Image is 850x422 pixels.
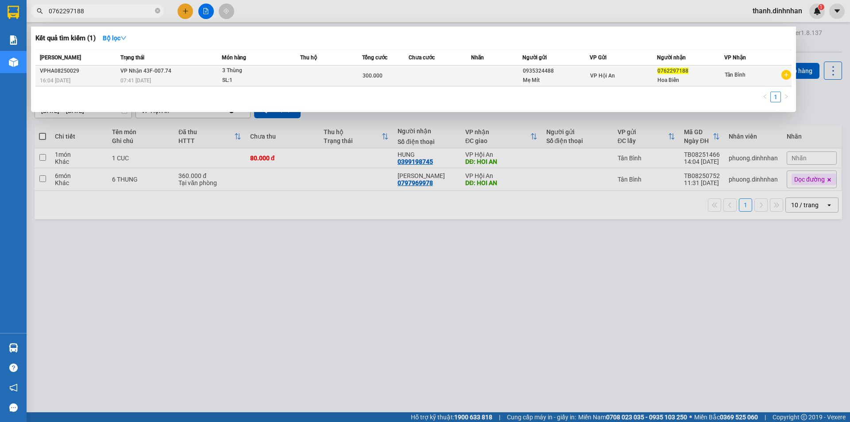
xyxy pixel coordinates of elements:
[222,76,289,85] div: SL: 1
[120,77,151,84] span: 07:41 [DATE]
[9,383,18,392] span: notification
[37,8,43,14] span: search
[96,31,134,45] button: Bộ lọcdown
[771,92,780,102] a: 1
[657,76,724,85] div: Hoa Biển
[9,58,18,67] img: warehouse-icon
[725,72,746,78] span: Tân Bình
[770,92,781,102] li: 1
[784,94,789,99] span: right
[409,54,435,61] span: Chưa cước
[657,68,688,74] span: 0762297188
[8,6,19,19] img: logo-vxr
[760,92,770,102] li: Previous Page
[9,403,18,412] span: message
[49,6,153,16] input: Tìm tên, số ĐT hoặc mã đơn
[9,364,18,372] span: question-circle
[762,94,768,99] span: left
[9,343,18,352] img: warehouse-icon
[471,54,484,61] span: Nhãn
[657,54,686,61] span: Người nhận
[724,54,746,61] span: VP Nhận
[120,54,144,61] span: Trạng thái
[362,54,387,61] span: Tổng cước
[120,68,171,74] span: VP Nhận 43F-007.74
[590,73,615,79] span: VP Hội An
[222,66,289,76] div: 3 Thùng
[40,77,70,84] span: 16:04 [DATE]
[155,8,160,13] span: close-circle
[222,54,246,61] span: Món hàng
[363,73,382,79] span: 300.000
[40,54,81,61] span: [PERSON_NAME]
[40,66,118,76] div: VPHA08250029
[781,92,792,102] li: Next Page
[103,35,127,42] strong: Bộ lọc
[523,76,589,85] div: Mẹ Mít
[590,54,607,61] span: VP Gửi
[300,54,317,61] span: Thu hộ
[9,35,18,45] img: solution-icon
[522,54,547,61] span: Người gửi
[155,7,160,15] span: close-circle
[781,92,792,102] button: right
[781,70,791,80] span: plus-circle
[760,92,770,102] button: left
[523,66,589,76] div: 0935324488
[120,35,127,41] span: down
[35,34,96,43] h3: Kết quả tìm kiếm ( 1 )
